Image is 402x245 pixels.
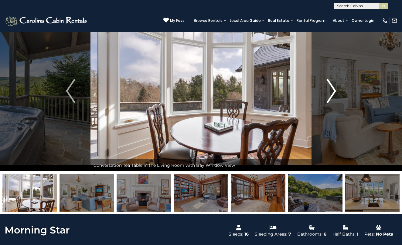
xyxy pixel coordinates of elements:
[90,159,312,171] div: Conversation Tea Table in the Living Room with Bay Window View
[227,16,264,25] a: Local Area Guide
[265,16,292,25] a: Real Estate
[2,174,57,212] img: 167813425
[174,174,228,212] img: 167813429
[66,79,75,103] img: arrow
[163,17,185,24] a: My Favs
[294,16,329,25] a: Rental Program
[382,18,388,24] img: phone-regular-white.png
[327,79,336,103] img: arrow
[345,174,400,212] img: 163276238
[330,16,347,25] a: About
[288,174,342,212] img: 163276237
[349,16,377,25] a: Owner Login
[312,11,351,171] button: Next
[51,11,90,171] button: Previous
[5,15,89,27] img: White-1-2.png
[60,174,114,212] img: 167813424
[231,174,285,212] img: 167813432
[191,16,226,25] a: Browse Rentals
[117,174,171,212] img: 167813427
[170,18,185,23] span: My Favs
[391,18,397,24] img: mail-regular-white.png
